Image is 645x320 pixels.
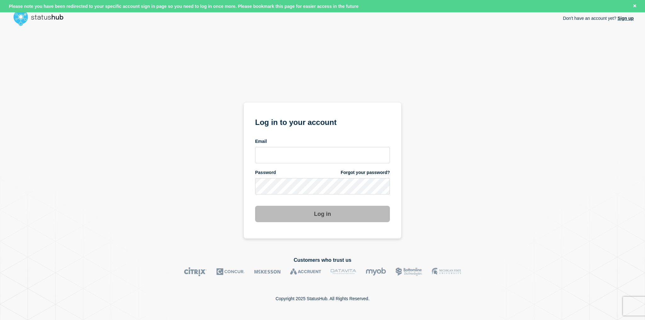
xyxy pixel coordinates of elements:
[255,138,267,144] span: Email
[290,267,321,276] img: Accruent logo
[11,8,71,28] img: StatusHub logo
[255,147,390,163] input: email input
[255,206,390,222] button: Log in
[432,267,461,276] img: MSU logo
[563,11,634,26] p: Don't have an account yet?
[255,170,276,176] span: Password
[396,267,422,276] img: Bottomline logo
[9,4,358,9] span: Please note you have been redirected to your specific account sign in page so you need to log in ...
[366,267,386,276] img: myob logo
[216,267,245,276] img: Concur logo
[616,16,634,21] a: Sign up
[254,267,281,276] img: McKesson logo
[331,267,356,276] img: DataVita logo
[631,3,639,10] button: Close banner
[255,178,390,194] input: password input
[11,257,634,263] h2: Customers who trust us
[255,116,390,127] h1: Log in to your account
[276,296,369,301] p: Copyright 2025 StatusHub. All Rights Reserved.
[341,170,390,176] a: Forgot your password?
[184,267,207,276] img: Citrix logo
